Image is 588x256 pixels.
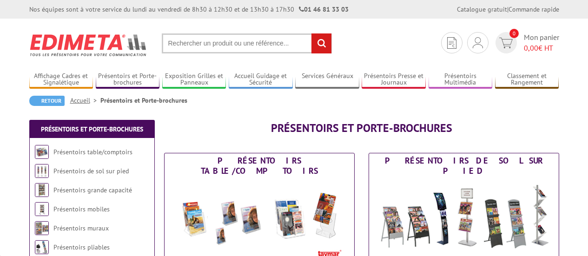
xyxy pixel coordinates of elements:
[499,38,513,48] img: devis rapide
[53,224,109,232] a: Présentoirs muraux
[295,72,359,87] a: Services Généraux
[53,148,132,156] a: Présentoirs table/comptoirs
[53,186,132,194] a: Présentoirs grande capacité
[167,156,352,176] div: Présentoirs table/comptoirs
[35,202,49,216] img: Présentoirs mobiles
[96,72,160,87] a: Présentoirs et Porte-brochures
[457,5,559,14] div: |
[495,72,559,87] a: Classement et Rangement
[100,96,187,105] li: Présentoirs et Porte-brochures
[29,72,93,87] a: Affichage Cadres et Signalétique
[35,221,49,235] img: Présentoirs muraux
[493,32,559,53] a: devis rapide 0 Mon panier 0,00€ HT
[35,240,49,254] img: Présentoirs pliables
[229,72,293,87] a: Accueil Guidage et Sécurité
[70,96,100,105] a: Accueil
[473,37,483,48] img: devis rapide
[53,243,110,251] a: Présentoirs pliables
[429,72,493,87] a: Présentoirs Multimédia
[162,33,332,53] input: Rechercher un produit ou une référence...
[35,145,49,159] img: Présentoirs table/comptoirs
[41,125,143,133] a: Présentoirs et Porte-brochures
[35,183,49,197] img: Présentoirs grande capacité
[35,164,49,178] img: Présentoirs de sol sur pied
[524,43,559,53] span: € HT
[524,43,538,53] span: 0,00
[29,28,148,62] img: Edimeta
[457,5,507,13] a: Catalogue gratuit
[447,37,456,49] img: devis rapide
[53,167,129,175] a: Présentoirs de sol sur pied
[53,205,110,213] a: Présentoirs mobiles
[362,72,426,87] a: Présentoirs Presse et Journaux
[311,33,331,53] input: rechercher
[524,32,559,53] span: Mon panier
[164,122,559,134] h1: Présentoirs et Porte-brochures
[29,5,349,14] div: Nos équipes sont à votre service du lundi au vendredi de 8h30 à 12h30 et de 13h30 à 17h30
[162,72,226,87] a: Exposition Grilles et Panneaux
[299,5,349,13] strong: 01 46 81 33 03
[509,29,519,38] span: 0
[371,156,556,176] div: Présentoirs de sol sur pied
[29,96,65,106] a: Retour
[509,5,559,13] a: Commande rapide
